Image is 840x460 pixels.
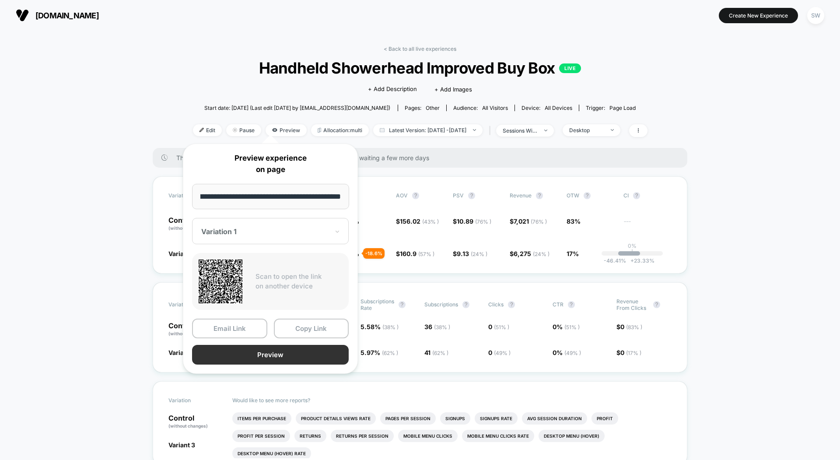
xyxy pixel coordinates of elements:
span: ( 24 % ) [471,251,487,257]
span: Preview [266,124,307,136]
span: Variation [168,192,217,199]
li: Mobile Menu Clicks Rate [462,430,534,442]
span: ( 38 % ) [382,324,399,330]
span: OTW [567,192,615,199]
span: (without changes) [168,423,208,428]
span: There are still no statistically significant results. We recommend waiting a few more days [176,154,670,162]
img: calendar [380,128,385,132]
p: Control [168,322,224,337]
span: Edit [193,124,222,136]
span: Variant 3 [168,441,195,449]
img: end [473,129,476,131]
p: Preview experience on page [192,153,349,175]
span: 156.02 [400,218,439,225]
li: Items Per Purchase [232,412,291,425]
button: ? [584,192,591,199]
span: 160.9 [400,250,434,257]
div: sessions with impression [503,127,538,134]
span: Variation [168,397,217,404]
span: Handheld Showerhead Improved Buy Box [215,59,624,77]
img: end [611,129,614,131]
span: Variation [168,298,217,311]
span: (without changes) [168,225,208,231]
button: SW [805,7,827,25]
span: 9.13 [457,250,487,257]
button: Preview [192,345,349,365]
img: end [233,128,237,132]
span: ( 43 % ) [422,218,439,225]
span: $ [396,218,439,225]
span: -46.41 % [604,257,626,264]
span: Device: [514,105,579,111]
span: $ [453,250,487,257]
span: [DOMAIN_NAME] [35,11,99,20]
span: 17% [567,250,579,257]
li: Signups Rate [475,412,518,425]
li: Signups [440,412,470,425]
button: ? [399,301,406,308]
span: CI [623,192,672,199]
span: 5.97 % [360,349,398,356]
button: Email Link [192,319,267,338]
span: 0 [488,323,509,330]
span: ( 51 % ) [494,324,509,330]
span: Allocation: multi [311,124,369,136]
span: 0 [620,323,642,330]
span: CTR [553,301,563,308]
img: rebalance [318,128,321,133]
span: | [487,124,496,137]
span: $ [453,218,491,225]
button: [DOMAIN_NAME] [13,8,101,22]
span: Revenue [510,192,532,199]
span: ( 76 % ) [531,218,547,225]
li: Avg Session Duration [522,412,587,425]
span: Revenue From Clicks [616,298,649,311]
span: other [426,105,440,111]
p: Would like to see more reports? [232,397,672,404]
li: Returns Per Session [331,430,394,442]
div: - 18.6 % [363,248,385,259]
p: | [631,249,633,256]
span: ( 51 % ) [564,324,580,330]
button: ? [568,301,575,308]
span: ( 49 % ) [494,350,511,356]
button: ? [653,301,660,308]
p: Scan to open the link on another device [255,272,342,291]
span: ( 76 % ) [475,218,491,225]
span: ( 62 % ) [382,350,398,356]
span: ( 49 % ) [564,350,581,356]
div: Pages: [405,105,440,111]
button: ? [462,301,469,308]
span: (without changes) [168,331,208,336]
img: Visually logo [16,9,29,22]
span: 36 [424,323,450,330]
span: $ [616,349,641,356]
button: ? [536,192,543,199]
span: 0 [620,349,641,356]
span: Subscriptions Rate [360,298,394,311]
button: Copy Link [274,319,349,338]
li: Pages Per Session [380,412,436,425]
span: + [630,257,634,264]
span: $ [616,323,642,330]
button: ? [633,192,640,199]
span: all devices [545,105,572,111]
span: $ [510,250,549,257]
span: PSV [453,192,464,199]
span: + Add Description [368,85,417,94]
li: Profit [591,412,618,425]
span: 0 [488,349,511,356]
span: Subscriptions [424,301,458,308]
span: Variant 3 [168,349,195,356]
li: Mobile Menu Clicks [398,430,458,442]
span: 83% [567,218,581,225]
span: 7,021 [514,218,547,225]
span: Pause [226,124,261,136]
li: Product Details Views Rate [296,412,376,425]
span: ( 83 % ) [626,324,642,330]
button: ? [508,301,515,308]
div: SW [807,7,824,24]
button: ? [412,192,419,199]
span: $ [510,218,547,225]
p: Control [168,414,224,429]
